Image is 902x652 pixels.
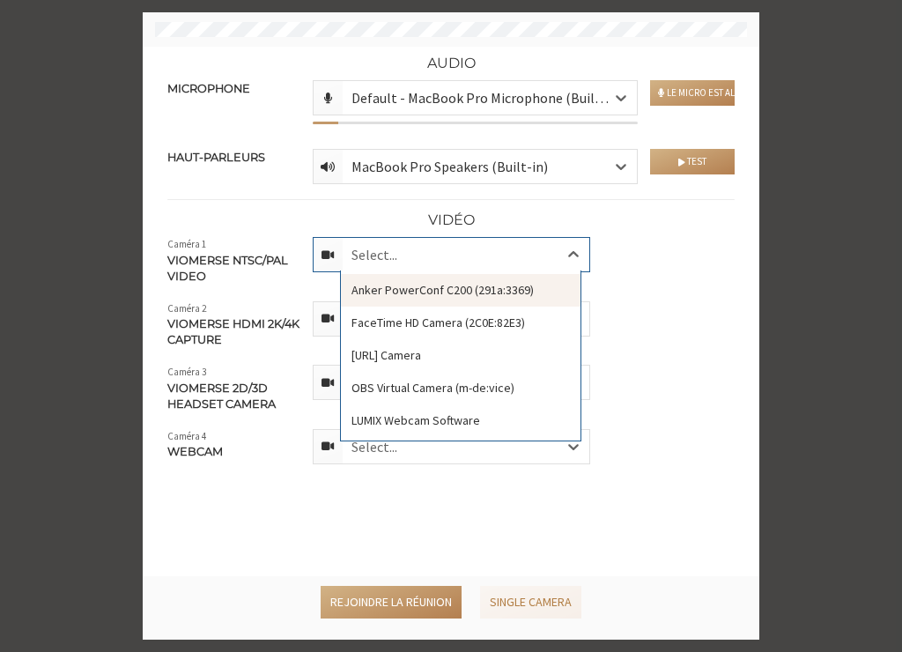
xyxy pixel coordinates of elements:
strong: Viomerse NTSC/PAL Video [167,254,288,283]
h4: Vidéo [167,212,735,228]
small: Caméra 1 [167,237,300,252]
small: Caméra 3 [167,365,300,380]
div: [URL] Camera [341,339,580,372]
strong: Viomerse HDMI 2K/4K Capture [167,317,299,346]
h4: Audio [167,56,735,71]
strong: Microphone [167,82,250,95]
small: Caméra 4 [167,429,300,444]
strong: Webcam [167,445,223,458]
small: Caméra 2 [167,301,300,316]
div: Anker PowerConf C200 (291a:3369) [341,274,580,307]
button: Rejoindre la réunion [321,586,462,619]
div: Default - MacBook Pro Microphone (Built-in) [351,87,639,108]
div: LUMIX Webcam Software [341,404,580,437]
div: FaceTime HD Camera (2C0E:82E3) [341,307,580,339]
strong: Viomerse 2D/3D Headset Camera [167,382,276,411]
button: Le micro est allumé [650,80,735,106]
button: Test [650,149,735,174]
strong: Haut-parleurs [167,151,265,164]
div: MacBook Pro Speakers (Built-in) [351,156,576,177]
div: OBS Virtual Camera (m-de:vice) [341,372,580,404]
button: Single camera [480,586,581,619]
